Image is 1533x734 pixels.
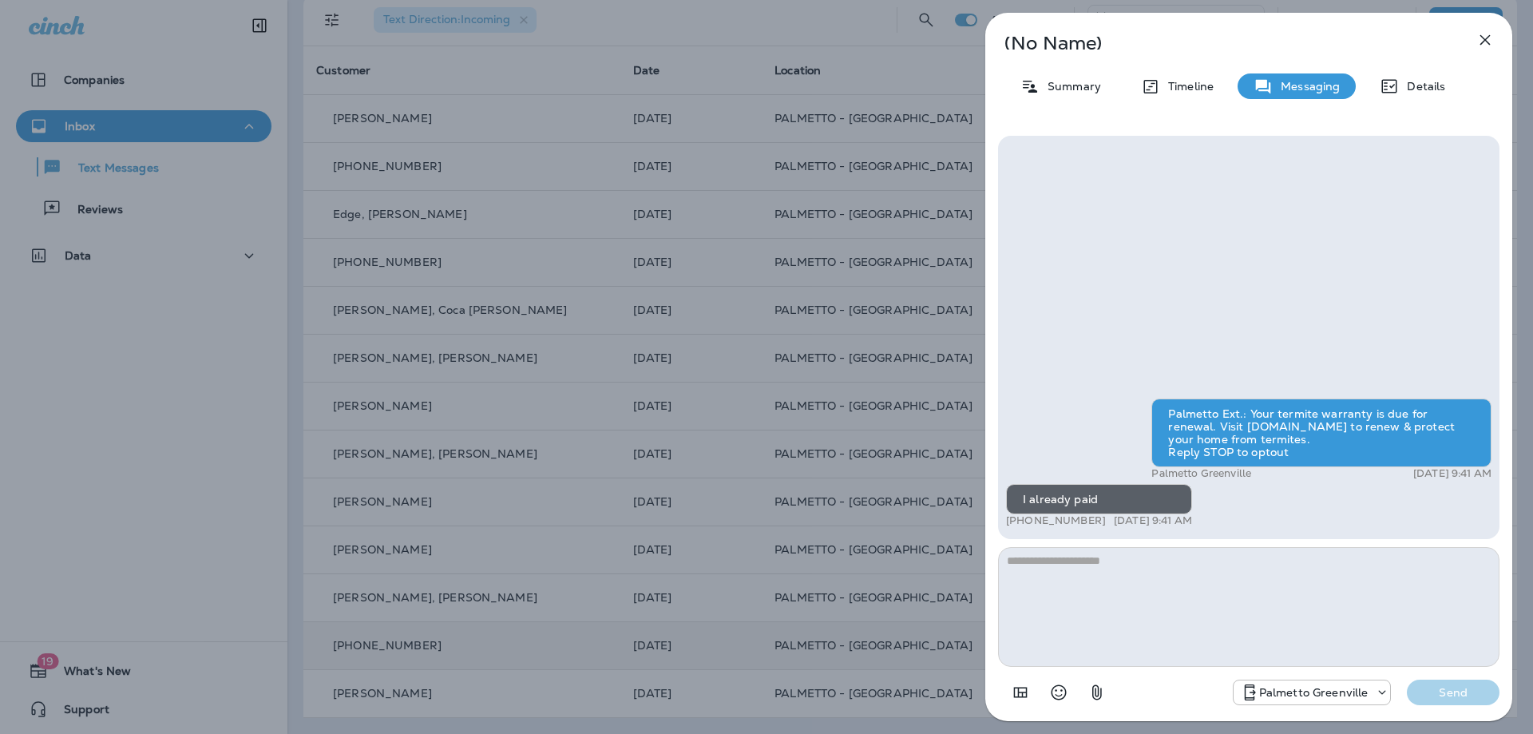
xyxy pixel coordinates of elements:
div: I already paid [1006,484,1192,514]
div: +1 (864) 385-1074 [1234,683,1391,702]
p: Summary [1040,80,1101,93]
p: Palmetto Greenville [1259,686,1369,699]
p: [DATE] 9:41 AM [1413,467,1491,480]
p: Messaging [1273,80,1340,93]
p: Palmetto Greenville [1151,467,1251,480]
p: Timeline [1160,80,1214,93]
p: Details [1399,80,1445,93]
p: [DATE] 9:41 AM [1114,514,1192,527]
p: [PHONE_NUMBER] [1006,514,1106,527]
div: Palmetto Ext.: Your termite warranty is due for renewal. Visit [DOMAIN_NAME] to renew & protect y... [1151,399,1491,467]
p: (No Name) [1004,37,1440,50]
button: Add in a premade template [1004,676,1036,708]
button: Select an emoji [1043,676,1075,708]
